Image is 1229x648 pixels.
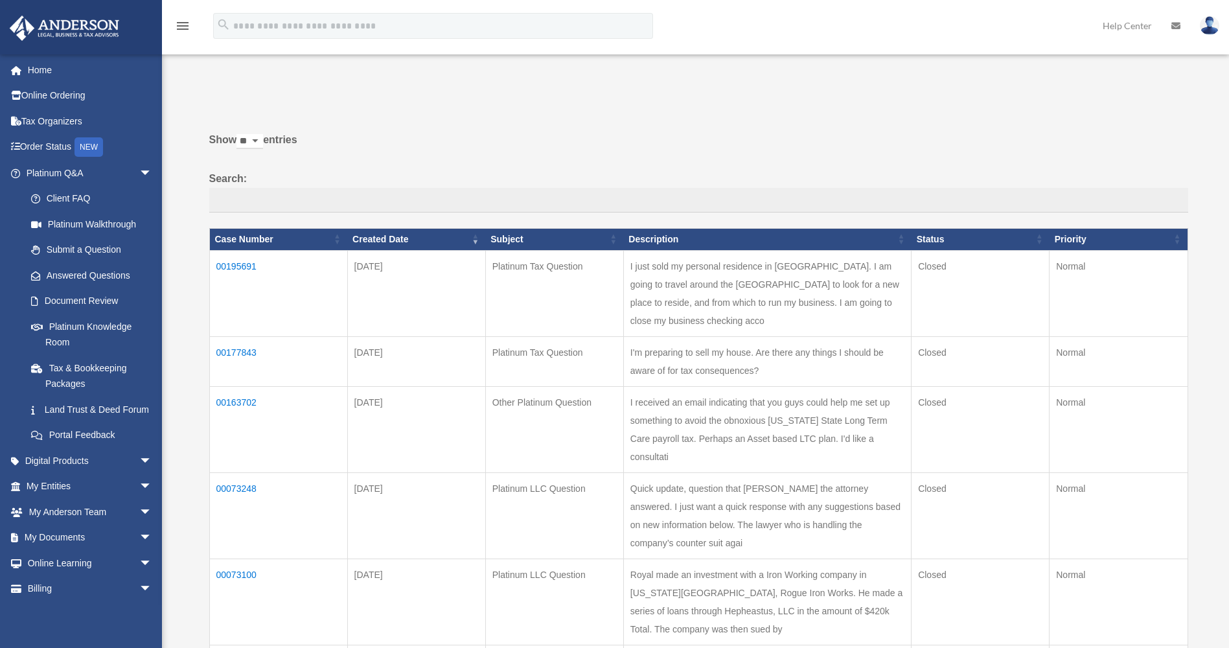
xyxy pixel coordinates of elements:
a: Document Review [18,288,165,314]
a: My Anderson Teamarrow_drop_down [9,499,172,525]
td: 00195691 [209,250,347,336]
a: menu [175,23,190,34]
a: Digital Productsarrow_drop_down [9,448,172,474]
a: Tax & Bookkeeping Packages [18,355,165,397]
td: I'm preparing to sell my house. Are there any things I should be aware of for tax consequences? [623,336,911,386]
a: Online Learningarrow_drop_down [9,550,172,576]
td: [DATE] [347,336,485,386]
th: Case Number: activate to sort column ascending [209,228,347,250]
td: Platinum LLC Question [485,559,623,645]
td: Platinum Tax Question [485,336,623,386]
td: Normal [1050,559,1188,645]
td: Closed [912,472,1050,559]
td: I received an email indicating that you guys could help me set up something to avoid the obnoxiou... [623,386,911,472]
td: Quick update, question that [PERSON_NAME] the attorney answered. I just want a quick response wit... [623,472,911,559]
td: Closed [912,250,1050,336]
i: menu [175,18,190,34]
span: arrow_drop_down [139,499,165,526]
td: Normal [1050,250,1188,336]
td: Royal made an investment with a Iron Working company in [US_STATE][GEOGRAPHIC_DATA], Rogue Iron W... [623,559,911,645]
a: Platinum Q&Aarrow_drop_down [9,160,165,186]
a: Land Trust & Deed Forum [18,397,165,422]
select: Showentries [236,134,263,149]
span: arrow_drop_down [139,576,165,603]
a: Home [9,57,172,83]
a: Events Calendar [9,601,172,627]
td: [DATE] [347,472,485,559]
a: Billingarrow_drop_down [9,576,172,602]
td: Other Platinum Question [485,386,623,472]
td: Normal [1050,336,1188,386]
a: Platinum Walkthrough [18,211,165,237]
td: 00073100 [209,559,347,645]
td: [DATE] [347,250,485,336]
td: [DATE] [347,386,485,472]
span: arrow_drop_down [139,160,165,187]
i: search [216,17,231,32]
label: Show entries [209,131,1188,162]
a: My Documentsarrow_drop_down [9,525,172,551]
span: arrow_drop_down [139,525,165,551]
td: [DATE] [347,559,485,645]
a: Answered Questions [18,262,159,288]
td: Platinum Tax Question [485,250,623,336]
a: Submit a Question [18,237,165,263]
td: 00177843 [209,336,347,386]
td: Platinum LLC Question [485,472,623,559]
th: Subject: activate to sort column ascending [485,228,623,250]
img: User Pic [1200,16,1219,35]
div: NEW [75,137,103,157]
td: Normal [1050,472,1188,559]
span: arrow_drop_down [139,474,165,500]
a: Online Ordering [9,83,172,109]
td: Normal [1050,386,1188,472]
input: Search: [209,188,1188,213]
a: Order StatusNEW [9,134,172,161]
a: Client FAQ [18,186,165,212]
span: arrow_drop_down [139,448,165,474]
a: My Entitiesarrow_drop_down [9,474,172,500]
a: Portal Feedback [18,422,165,448]
th: Status: activate to sort column ascending [912,228,1050,250]
th: Priority: activate to sort column ascending [1050,228,1188,250]
td: Closed [912,386,1050,472]
a: Platinum Knowledge Room [18,314,165,355]
td: Closed [912,336,1050,386]
th: Created Date: activate to sort column ascending [347,228,485,250]
td: 00163702 [209,386,347,472]
a: Tax Organizers [9,108,172,134]
th: Description: activate to sort column ascending [623,228,911,250]
span: arrow_drop_down [139,550,165,577]
td: Closed [912,559,1050,645]
label: Search: [209,170,1188,213]
td: I just sold my personal residence in [GEOGRAPHIC_DATA]. I am going to travel around the [GEOGRAPH... [623,250,911,336]
td: 00073248 [209,472,347,559]
img: Anderson Advisors Platinum Portal [6,16,123,41]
